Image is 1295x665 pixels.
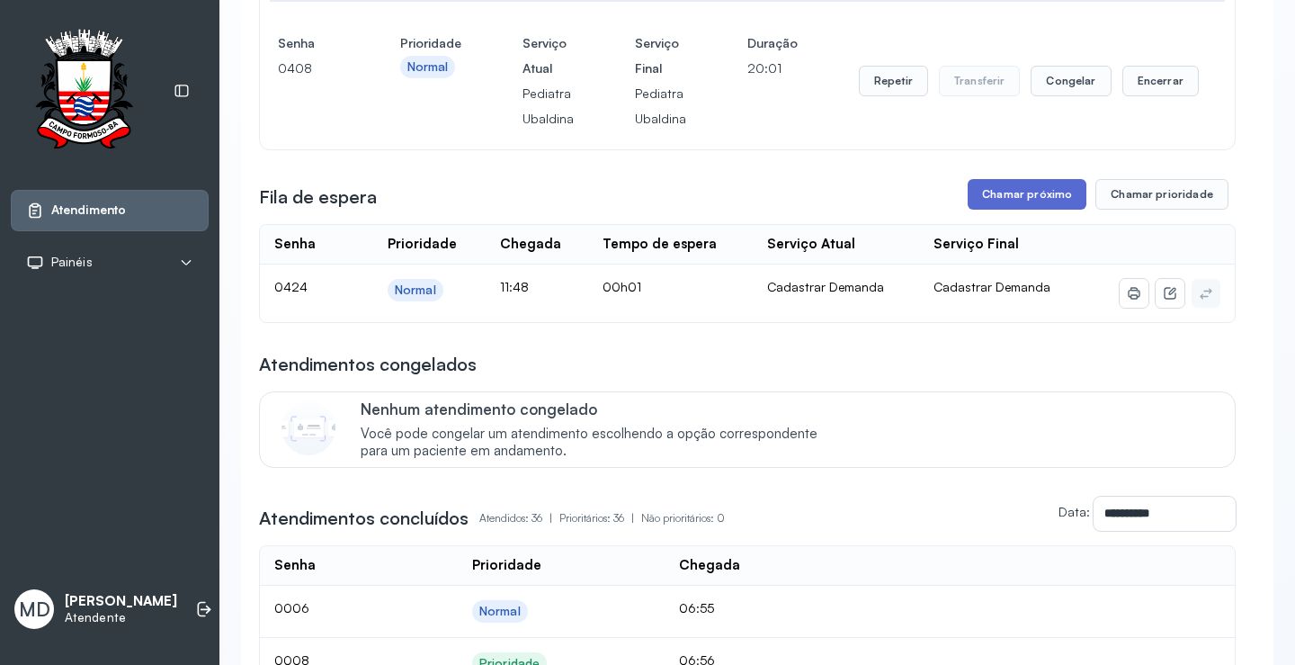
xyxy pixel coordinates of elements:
[933,236,1019,253] div: Serviço Final
[361,400,836,418] p: Nenhum atendimento congelado
[19,29,148,154] img: Logotipo do estabelecimento
[51,255,93,270] span: Painéis
[1031,66,1111,96] button: Congelar
[388,236,457,253] div: Prioridade
[278,56,339,81] p: 0408
[679,600,714,616] span: 06:55
[274,557,316,574] div: Senha
[859,66,928,96] button: Repetir
[274,600,309,616] span: 0006
[51,202,126,218] span: Atendimento
[395,283,436,298] div: Normal
[747,56,798,81] p: 20:01
[631,511,634,525] span: |
[274,236,316,253] div: Senha
[968,179,1086,210] button: Chamar próximo
[274,279,308,294] span: 0424
[767,279,906,295] div: Cadastrar Demanda
[278,31,339,56] h4: Senha
[65,610,177,625] p: Atendente
[603,279,641,294] span: 00h01
[635,81,686,131] p: Pediatra Ubaldina
[400,31,461,56] h4: Prioridade
[522,31,574,81] h4: Serviço Atual
[472,557,541,574] div: Prioridade
[479,506,559,531] p: Atendidos: 36
[500,279,529,294] span: 11:48
[407,59,449,75] div: Normal
[1058,504,1090,519] label: Data:
[767,236,855,253] div: Serviço Atual
[479,604,521,619] div: Normal
[679,557,740,574] div: Chegada
[603,236,717,253] div: Tempo de espera
[641,506,725,531] p: Não prioritários: 0
[500,236,561,253] div: Chegada
[559,506,641,531] p: Prioritários: 36
[26,202,193,220] a: Atendimento
[522,81,574,131] p: Pediatra Ubaldina
[65,593,177,610] p: [PERSON_NAME]
[549,511,552,525] span: |
[1122,66,1199,96] button: Encerrar
[281,401,335,455] img: Imagem de CalloutCard
[933,279,1050,294] span: Cadastrar Demanda
[635,31,686,81] h4: Serviço Final
[259,184,377,210] h3: Fila de espera
[259,506,469,531] h3: Atendimentos concluídos
[259,352,477,377] h3: Atendimentos congelados
[361,426,836,460] span: Você pode congelar um atendimento escolhendo a opção correspondente para um paciente em andamento.
[939,66,1021,96] button: Transferir
[747,31,798,56] h4: Duração
[1095,179,1228,210] button: Chamar prioridade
